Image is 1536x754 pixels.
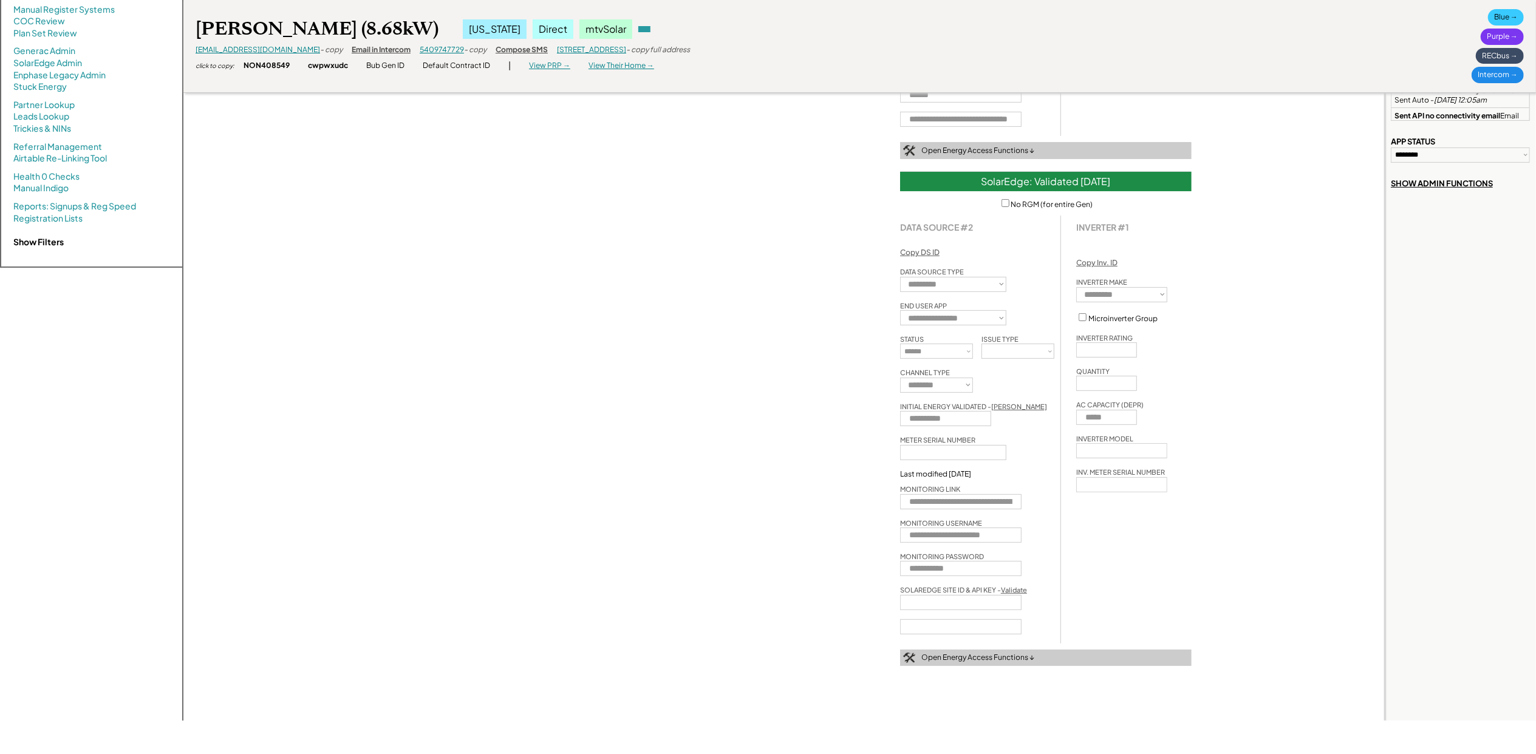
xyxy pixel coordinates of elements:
div: Copy Inv. ID [1076,258,1118,268]
div: View Their Home → [589,61,654,71]
div: Copy DS ID [900,248,940,258]
u: [PERSON_NAME] [991,402,1047,410]
label: Microinverter Group [1088,314,1158,323]
a: SolarEdge Admin [13,57,82,69]
div: - copy [464,45,486,55]
div: - copy full address [626,45,690,55]
a: Validate [1001,586,1027,594]
div: INVERTER RATING [1076,333,1133,342]
div: METER SERIAL NUMBER [900,435,975,444]
div: NON408549 [244,61,290,71]
div: MONITORING LINK [900,484,960,494]
div: RECbus → [1476,48,1524,64]
div: mtvSolar [579,19,632,39]
strong: DATA SOURCE #2 [900,222,973,233]
div: cwpwxudc [308,61,348,71]
div: Bub Gen ID [366,61,404,71]
div: Email Sent Auto - [1394,111,1526,130]
a: COC Review [13,15,65,27]
div: APP STATUS [1391,136,1435,147]
div: STATUS [900,335,924,344]
a: Referral Management [13,141,102,153]
em: [DATE] 12:05am [1434,95,1487,104]
div: QUANTITY [1076,367,1110,376]
div: ISSUE TYPE [981,335,1019,344]
div: SOLAREDGE SITE ID & API KEY - [900,585,1027,594]
div: END USER APP [900,301,947,310]
div: View PRP → [529,61,570,71]
div: [PERSON_NAME] (8.68kW) [196,17,439,41]
div: INVERTER #1 [1076,222,1129,233]
img: tool-icon.png [903,145,915,156]
div: [US_STATE] [463,19,527,39]
div: SHOW ADMIN FUNCTIONS [1391,178,1493,189]
div: MONITORING PASSWORD [900,552,984,561]
a: Health 0 Checks [13,171,80,183]
a: Leads Lookup [13,110,69,123]
div: Purple → [1481,29,1524,45]
a: Generac Admin [13,45,75,57]
div: - copy [320,45,343,55]
div: Email in Intercom [352,45,411,55]
div: click to copy: [196,61,234,70]
div: Open Energy Access Functions ↓ [921,653,1034,663]
div: Email Sent Auto - [1394,86,1526,104]
a: Manual Register Systems [13,4,115,16]
img: tool-icon.png [903,653,915,664]
a: Enphase Legacy Admin [13,69,106,81]
a: [EMAIL_ADDRESS][DOMAIN_NAME] [196,45,320,54]
div: INITIAL ENERGY VALIDATED - [900,402,1047,411]
div: Default Contract ID [423,61,490,71]
div: Last modified [DATE] [900,469,971,479]
div: INVERTER MODEL [1076,434,1133,443]
a: Stuck Energy [13,81,67,93]
a: Manual Indigo [13,182,69,194]
strong: Sent API no connectivity email [1394,111,1500,120]
div: | [508,59,511,72]
a: Airtable Re-Linking Tool [13,152,107,165]
a: Plan Set Review [13,27,77,39]
a: Reports: Signups & Reg Speed [13,200,136,212]
a: [STREET_ADDRESS] [557,45,626,54]
div: DATA SOURCE TYPE [900,267,964,276]
a: Partner Lookup [13,99,75,111]
div: Blue → [1488,9,1524,25]
div: MONITORING USERNAME [900,518,982,528]
div: Open Energy Access Functions ↓ [921,146,1034,156]
div: SolarEdge: Validated [DATE] [900,172,1192,191]
a: 5409747729 [420,45,464,54]
div: Direct [533,19,573,39]
label: No RGM (for entire Gen) [1011,200,1093,209]
div: CHANNEL TYPE [900,368,950,377]
div: Compose SMS [496,45,548,55]
div: Intercom → [1472,67,1524,83]
div: INV. METER SERIAL NUMBER [1076,467,1165,477]
div: INVERTER MAKE [1076,277,1127,287]
a: Trickies & NINs [13,123,71,135]
a: Registration Lists [13,212,83,225]
div: AC CAPACITY (DEPR) [1076,400,1144,409]
strong: Show Filters [13,236,64,247]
